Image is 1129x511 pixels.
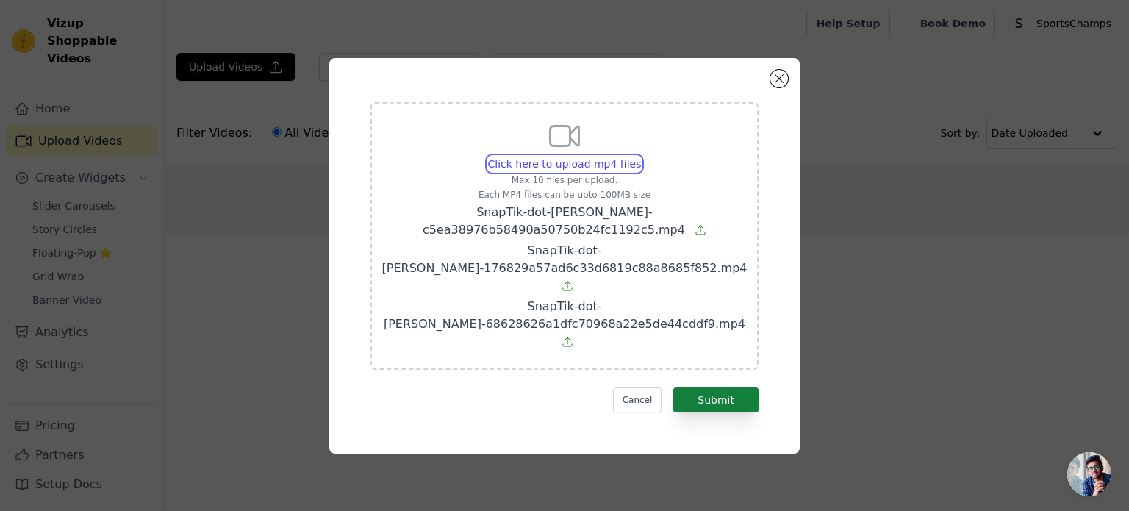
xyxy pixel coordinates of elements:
[382,189,748,201] p: Each MP4 files can be upto 100MB size
[770,70,788,87] button: Close modal
[384,299,745,331] span: SnapTik-dot-[PERSON_NAME]-68628626a1dfc70968a22e5de44cddf9.mp4
[673,387,759,412] button: Submit
[382,243,748,275] span: SnapTik-dot-[PERSON_NAME]-176829a57ad6c33d6819c88a8685f852.mp4
[382,174,748,186] p: Max 10 files per upload.
[423,205,685,237] span: SnapTik-dot-[PERSON_NAME]-c5ea38976b58490a50750b24fc1192c5.mp4
[613,387,662,412] button: Cancel
[488,158,642,170] span: Click here to upload mp4 files
[1067,452,1111,496] a: Open chat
